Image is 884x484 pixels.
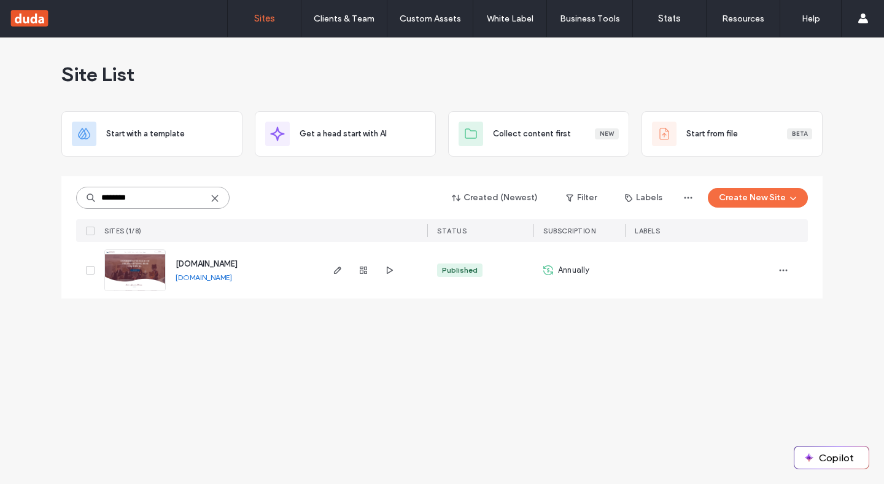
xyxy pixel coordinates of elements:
button: Filter [554,188,609,208]
span: Start with a template [106,128,185,140]
a: [DOMAIN_NAME] [176,273,232,282]
button: Created (Newest) [441,188,549,208]
span: Get a head start with AI [300,128,387,140]
div: New [595,128,619,139]
label: Clients & Team [314,14,374,24]
div: Get a head start with AI [255,111,436,157]
button: Copilot [794,447,869,469]
label: Sites [254,13,275,24]
span: SITES (1/8) [104,227,142,235]
button: Labels [614,188,673,208]
label: Stats [658,13,681,24]
span: Site List [61,62,134,87]
button: Create New Site [708,188,808,208]
span: STATUS [437,227,467,235]
label: Custom Assets [400,14,461,24]
div: Beta [787,128,812,139]
span: Help [28,9,53,20]
div: Start from fileBeta [642,111,823,157]
span: Collect content first [493,128,571,140]
a: [DOMAIN_NAME] [176,259,238,268]
label: Help [802,14,820,24]
div: Published [442,265,478,276]
label: White Label [487,14,533,24]
span: LABELS [635,227,660,235]
div: Collect content firstNew [448,111,629,157]
label: Business Tools [560,14,620,24]
label: Resources [722,14,764,24]
span: Start from file [686,128,738,140]
span: Annually [558,264,590,276]
div: Start with a template [61,111,242,157]
span: SUBSCRIPTION [543,227,595,235]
